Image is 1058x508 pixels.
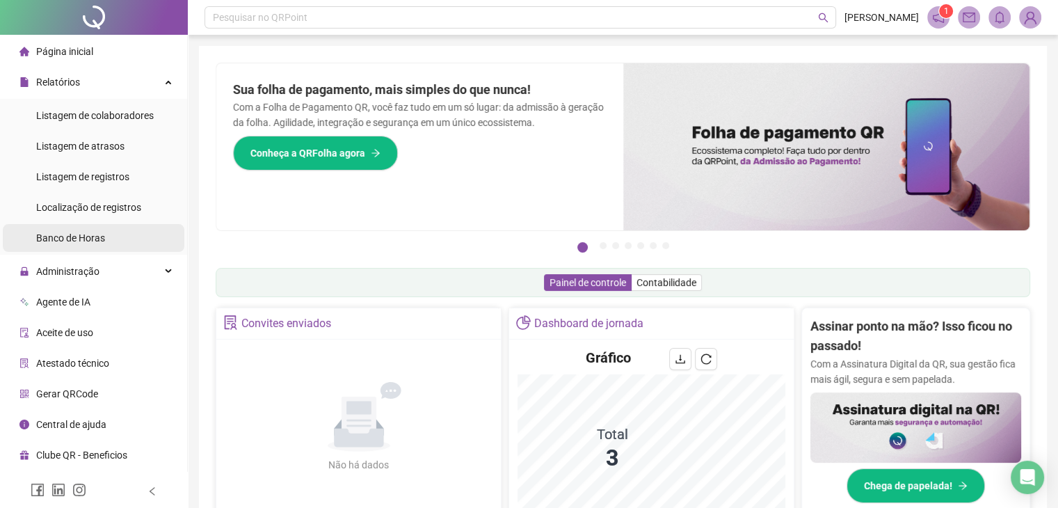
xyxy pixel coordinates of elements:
[675,354,686,365] span: download
[577,242,588,253] button: 1
[19,420,29,429] span: info-circle
[944,6,949,16] span: 1
[36,296,90,308] span: Agente de IA
[19,267,29,276] span: lock
[31,483,45,497] span: facebook
[19,77,29,87] span: file
[700,354,712,365] span: reload
[36,388,98,399] span: Gerar QRCode
[36,202,141,213] span: Localização de registros
[963,11,975,24] span: mail
[147,486,157,496] span: left
[662,242,669,249] button: 7
[36,358,109,369] span: Atestado técnico
[36,450,127,461] span: Clube QR - Beneficios
[600,242,607,249] button: 2
[241,312,331,335] div: Convites enviados
[233,100,607,130] p: Com a Folha de Pagamento QR, você faz tudo em um só lugar: da admissão à geração da folha. Agilid...
[586,348,631,367] h4: Gráfico
[932,11,945,24] span: notification
[36,266,99,277] span: Administração
[36,419,106,430] span: Central de ajuda
[36,110,154,121] span: Listagem de colaboradores
[36,171,129,182] span: Listagem de registros
[810,392,1021,463] img: banner%2F02c71560-61a6-44d4-94b9-c8ab97240462.png
[534,312,643,335] div: Dashboard de jornada
[295,457,423,473] div: Não há dados
[223,315,238,330] span: solution
[19,47,29,56] span: home
[516,315,531,330] span: pie-chart
[19,389,29,399] span: qrcode
[371,148,380,158] span: arrow-right
[623,63,1030,230] img: banner%2F8d14a306-6205-4263-8e5b-06e9a85ad873.png
[1020,7,1041,28] img: 93460
[250,145,365,161] span: Conheça a QRFolha agora
[19,450,29,460] span: gift
[19,358,29,368] span: solution
[36,141,125,152] span: Listagem de atrasos
[637,242,644,249] button: 5
[1011,461,1044,494] div: Open Intercom Messenger
[818,13,828,23] span: search
[650,242,657,249] button: 6
[550,277,626,288] span: Painel de controle
[233,80,607,100] h2: Sua folha de pagamento, mais simples do que nunca!
[19,328,29,338] span: audit
[844,10,919,25] span: [PERSON_NAME]
[36,77,80,88] span: Relatórios
[36,46,93,57] span: Página inicial
[847,468,985,503] button: Chega de papelada!
[636,277,696,288] span: Contabilidade
[864,478,952,493] span: Chega de papelada!
[72,483,86,497] span: instagram
[958,481,968,491] span: arrow-right
[993,11,1006,24] span: bell
[233,136,398,170] button: Conheça a QRFolha agora
[612,242,619,249] button: 3
[51,483,65,497] span: linkedin
[810,317,1021,356] h2: Assinar ponto na mão? Isso ficou no passado!
[939,4,953,18] sup: 1
[36,232,105,244] span: Banco de Horas
[810,356,1021,387] p: Com a Assinatura Digital da QR, sua gestão fica mais ágil, segura e sem papelada.
[625,242,632,249] button: 4
[36,327,93,338] span: Aceite de uso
